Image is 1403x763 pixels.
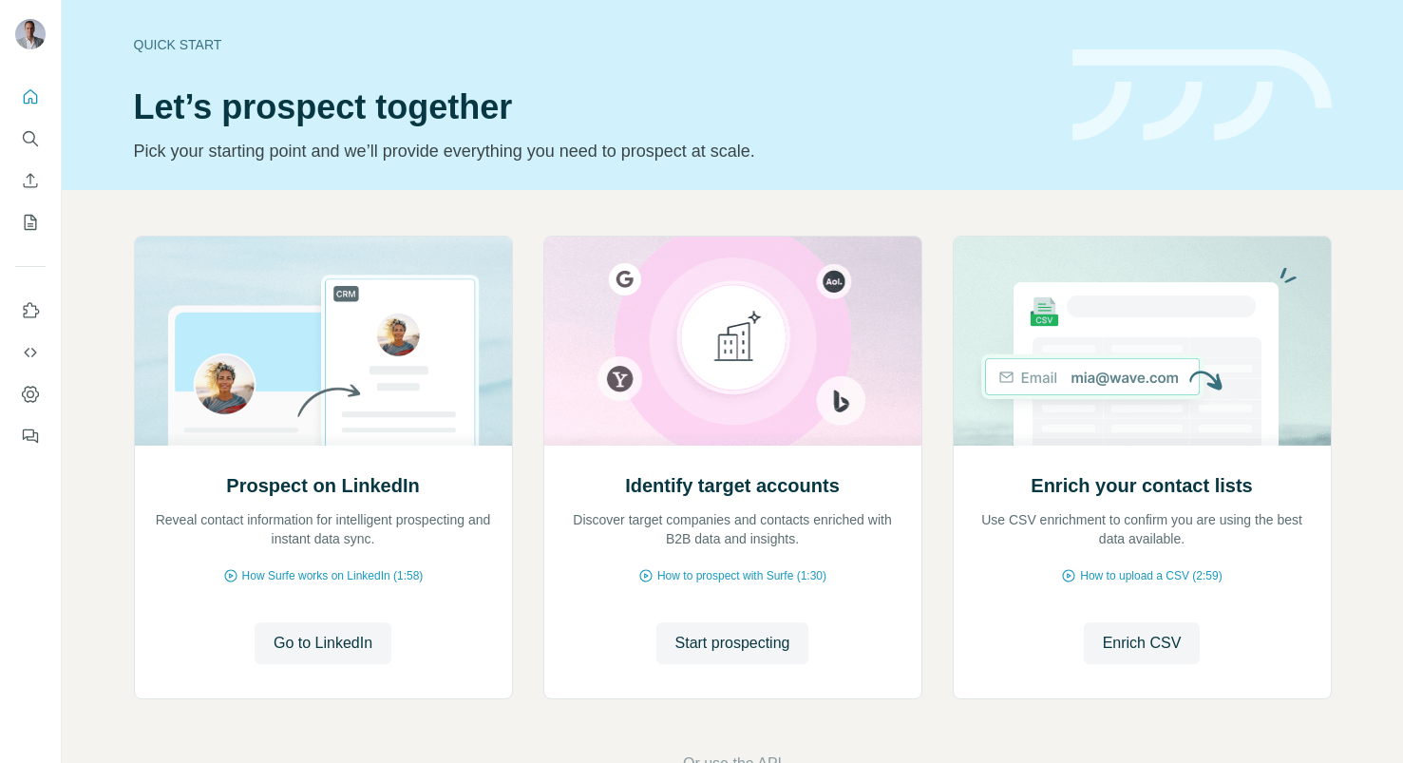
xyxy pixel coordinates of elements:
h1: Let’s prospect together [134,88,1050,126]
button: Enrich CSV [1084,622,1201,664]
span: How to prospect with Surfe (1:30) [657,567,826,584]
span: Go to LinkedIn [274,632,372,655]
h2: Enrich your contact lists [1031,472,1252,499]
span: Enrich CSV [1103,632,1182,655]
button: My lists [15,205,46,239]
button: Go to LinkedIn [255,622,391,664]
img: Identify target accounts [543,237,922,446]
img: Prospect on LinkedIn [134,237,513,446]
p: Discover target companies and contacts enriched with B2B data and insights. [563,510,902,548]
p: Use CSV enrichment to confirm you are using the best data available. [973,510,1312,548]
img: Avatar [15,19,46,49]
button: Search [15,122,46,156]
p: Pick your starting point and we’ll provide everything you need to prospect at scale. [134,138,1050,164]
p: Reveal contact information for intelligent prospecting and instant data sync. [154,510,493,548]
img: banner [1072,49,1332,142]
button: Use Surfe on LinkedIn [15,294,46,328]
span: How to upload a CSV (2:59) [1080,567,1222,584]
span: How Surfe works on LinkedIn (1:58) [242,567,424,584]
span: Start prospecting [675,632,790,655]
img: Enrich your contact lists [953,237,1332,446]
button: Start prospecting [656,622,809,664]
button: Feedback [15,419,46,453]
button: Quick start [15,80,46,114]
button: Use Surfe API [15,335,46,370]
button: Dashboard [15,377,46,411]
button: Enrich CSV [15,163,46,198]
div: Quick start [134,35,1050,54]
h2: Identify target accounts [625,472,840,499]
h2: Prospect on LinkedIn [226,472,419,499]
